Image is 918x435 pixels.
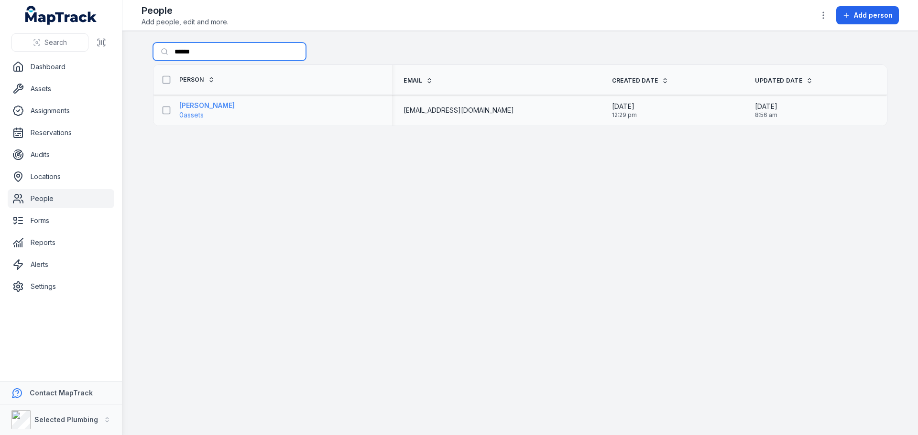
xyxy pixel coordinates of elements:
[8,189,114,208] a: People
[612,77,669,85] a: Created Date
[8,101,114,120] a: Assignments
[179,76,215,84] a: Person
[8,233,114,252] a: Reports
[179,101,235,120] a: [PERSON_NAME]0assets
[8,123,114,142] a: Reservations
[755,77,813,85] a: Updated Date
[755,102,777,119] time: 7/28/2025, 8:56:34 AM
[404,77,433,85] a: Email
[30,389,93,397] strong: Contact MapTrack
[8,167,114,186] a: Locations
[404,106,514,115] span: [EMAIL_ADDRESS][DOMAIN_NAME]
[142,4,229,17] h2: People
[612,102,637,111] span: [DATE]
[8,277,114,296] a: Settings
[8,79,114,98] a: Assets
[8,145,114,164] a: Audits
[142,17,229,27] span: Add people, edit and more.
[404,77,422,85] span: Email
[8,211,114,230] a: Forms
[44,38,67,47] span: Search
[8,57,114,76] a: Dashboard
[755,77,802,85] span: Updated Date
[179,76,204,84] span: Person
[612,111,637,119] span: 12:29 pm
[34,415,98,424] strong: Selected Plumbing
[179,101,235,110] strong: [PERSON_NAME]
[179,110,204,120] span: 0 assets
[8,255,114,274] a: Alerts
[836,6,899,24] button: Add person
[11,33,88,52] button: Search
[25,6,97,25] a: MapTrack
[755,102,777,111] span: [DATE]
[755,111,777,119] span: 8:56 am
[612,77,658,85] span: Created Date
[612,102,637,119] time: 1/14/2025, 12:29:42 PM
[854,11,893,20] span: Add person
